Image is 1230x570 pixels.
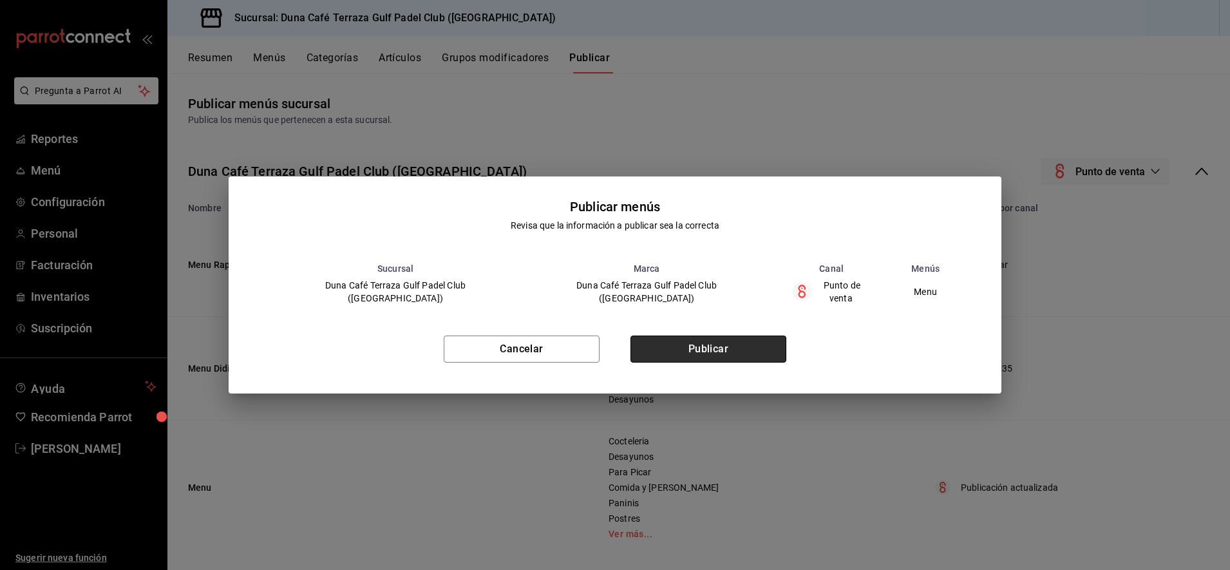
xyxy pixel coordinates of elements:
button: Publicar [630,336,786,363]
th: Sucursal [270,263,521,274]
th: Marca [521,263,772,274]
span: Menu [912,287,939,296]
td: Duna Café Terraza Gulf Padel Club ([GEOGRAPHIC_DATA]) [270,274,521,310]
th: Menús [891,263,960,274]
div: Revisa que la información a publicar sea la correcta [511,219,719,233]
div: Publicar menús [570,197,660,216]
td: Duna Café Terraza Gulf Padel Club ([GEOGRAPHIC_DATA]) [521,274,772,310]
th: Canal [772,263,891,274]
button: Cancelar [444,336,600,363]
div: Punto de venta [793,279,870,305]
